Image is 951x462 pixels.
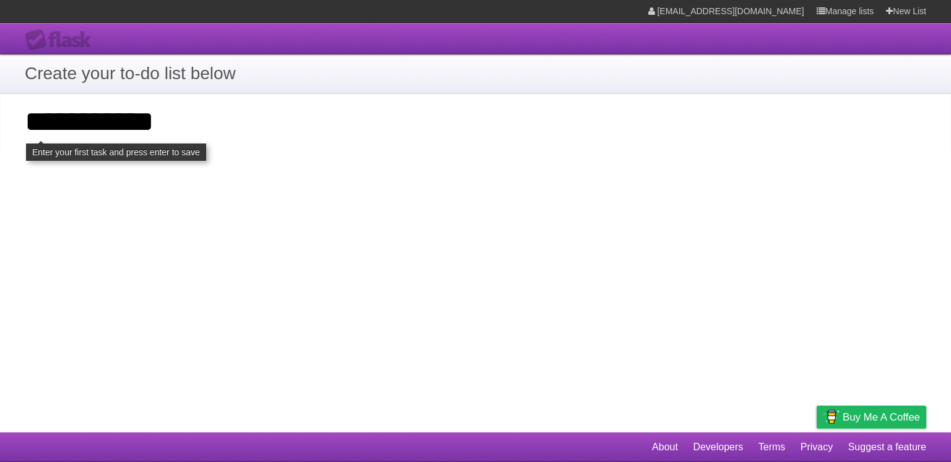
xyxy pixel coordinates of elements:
[652,435,678,459] a: About
[843,406,920,428] span: Buy me a coffee
[817,406,926,429] a: Buy me a coffee
[758,435,786,459] a: Terms
[693,435,743,459] a: Developers
[25,29,99,51] div: Flask
[823,406,840,427] img: Buy me a coffee
[25,61,926,87] h1: Create your to-do list below
[801,435,833,459] a: Privacy
[848,435,926,459] a: Suggest a feature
